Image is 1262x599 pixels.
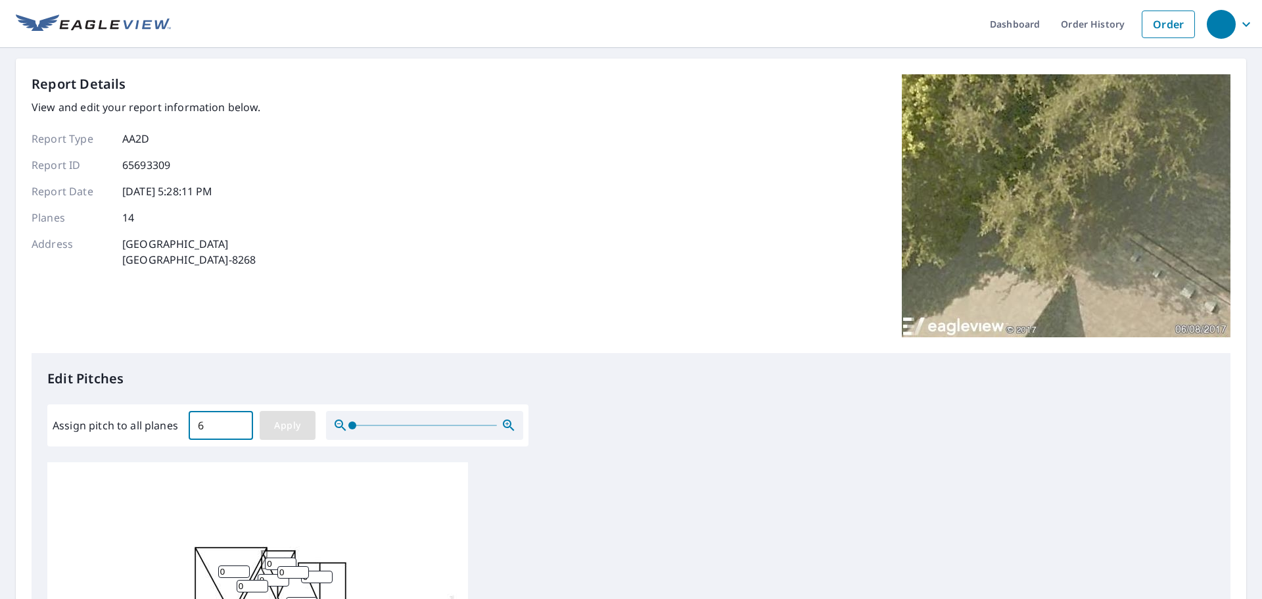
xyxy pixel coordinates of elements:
p: Report Date [32,183,110,199]
input: 00.0 [189,407,253,444]
p: Report Details [32,74,126,94]
label: Assign pitch to all planes [53,418,178,433]
p: [GEOGRAPHIC_DATA] [GEOGRAPHIC_DATA]-8268 [122,236,256,268]
img: Top image [902,74,1230,337]
p: AA2D [122,131,150,147]
p: Edit Pitches [47,369,1215,389]
span: Apply [270,418,305,434]
button: Apply [260,411,315,440]
p: Report Type [32,131,110,147]
p: 14 [122,210,134,226]
p: Planes [32,210,110,226]
p: 65693309 [122,157,170,173]
a: Order [1142,11,1195,38]
p: [DATE] 5:28:11 PM [122,183,213,199]
p: View and edit your report information below. [32,99,261,115]
p: Address [32,236,110,268]
img: EV Logo [16,14,171,34]
p: Report ID [32,157,110,173]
